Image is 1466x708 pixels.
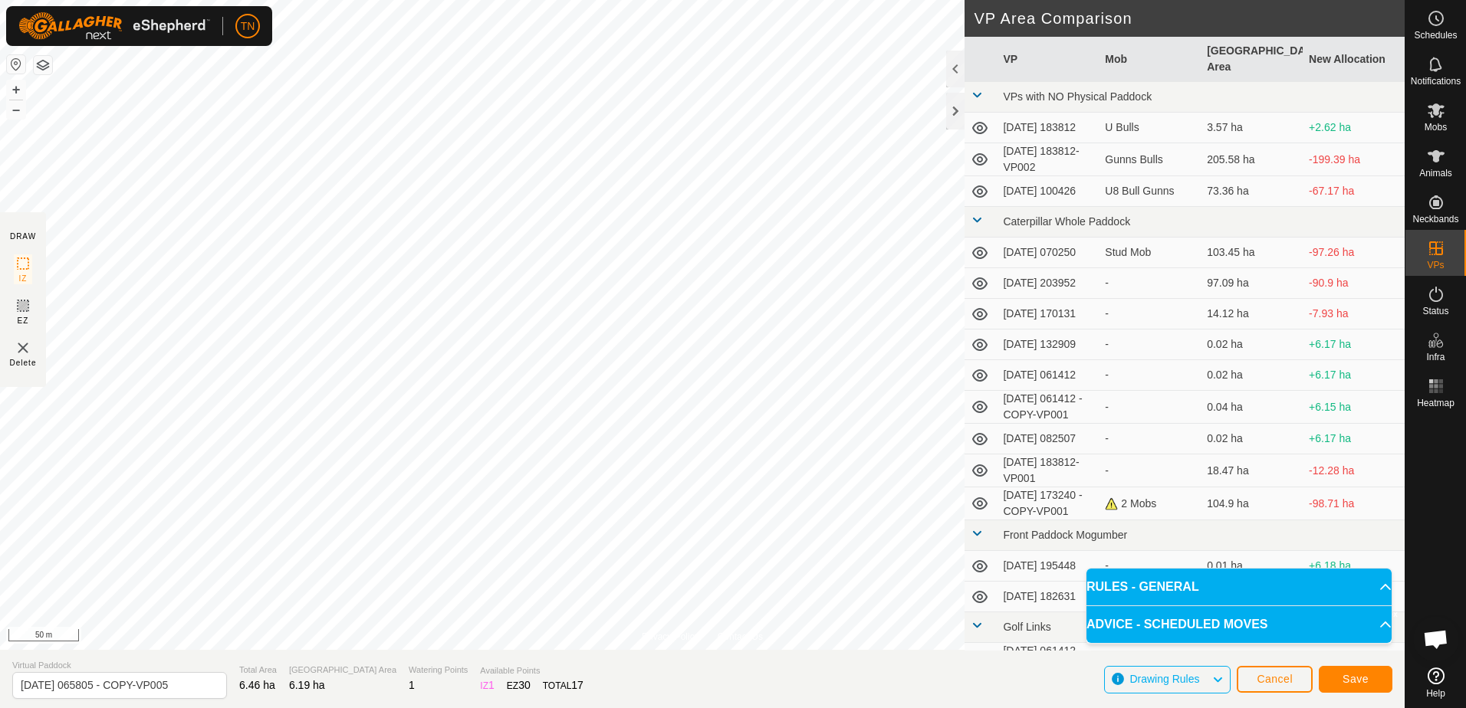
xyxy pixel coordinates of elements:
div: TOTAL [543,677,583,693]
span: EZ [18,315,29,326]
td: 0.02 ha [1201,424,1303,454]
span: 1 [488,679,495,691]
img: VP [14,339,32,357]
td: 0.02 ha [1201,360,1303,391]
td: -7.93 ha [1303,299,1405,329]
td: -12.28 ha [1303,454,1405,487]
div: 2 Mobs [1105,496,1195,512]
td: -90.9 ha [1303,268,1405,299]
div: IZ [480,677,494,693]
td: -98.71 ha [1303,487,1405,520]
div: - [1105,558,1195,574]
div: - [1105,367,1195,383]
td: 0.02 ha [1201,329,1303,360]
td: [DATE] 061412 - COPY-VP001 [997,391,1099,424]
td: [DATE] 070250 [997,238,1099,268]
td: 0.01 ha [1201,551,1303,582]
a: Contact Us [718,630,763,644]
span: ADVICE - SCHEDULED MOVES [1086,615,1267,634]
span: Infra [1426,352,1445,362]
span: 17 [571,679,583,691]
p-accordion-header: RULES - GENERAL [1086,569,1392,605]
td: [DATE] 082507 [997,424,1099,454]
td: 73.36 ha [1201,176,1303,207]
span: Status [1422,306,1448,316]
a: Privacy Policy [642,630,699,644]
div: - [1105,399,1195,415]
td: [DATE] 170131 [997,299,1099,329]
h2: VP Area Comparison [974,9,1405,28]
td: 205.58 ha [1201,143,1303,176]
th: [GEOGRAPHIC_DATA] Area [1201,37,1303,82]
td: [DATE] 173240 - COPY-VP001 [997,487,1099,520]
span: Available Points [480,664,583,677]
button: – [7,100,25,119]
td: [DATE] 183812-VP001 [997,454,1099,487]
th: Mob [1099,37,1201,82]
span: TN [241,18,255,34]
span: 30 [518,679,531,691]
span: IZ [19,273,28,284]
td: -97.26 ha [1303,238,1405,268]
span: Heatmap [1417,398,1454,408]
span: Caterpillar Whole Paddock [1003,215,1130,228]
td: +2.62 ha [1303,113,1405,143]
td: [DATE] 183812 [997,113,1099,143]
div: - [1105,306,1195,322]
span: Delete [10,357,37,369]
div: U8 Bull Gunns [1105,183,1195,199]
div: DRAW [10,231,36,242]
td: -67.17 ha [1303,176,1405,207]
td: 97.09 ha [1201,268,1303,299]
img: Gallagher Logo [18,12,210,40]
div: U Bulls [1105,120,1195,136]
div: - [1105,275,1195,291]
td: 0.04 ha [1201,391,1303,424]
a: Open chat [1413,616,1459,662]
span: Drawing Rules [1129,673,1199,685]
span: Save [1343,673,1369,685]
div: Gunns Bulls [1105,152,1195,168]
td: -199.39 ha [1303,143,1405,176]
span: VPs [1427,261,1444,270]
td: [DATE] 183812-VP002 [997,143,1099,176]
span: VPs with NO Physical Paddock [1003,90,1152,103]
button: Reset Map [7,55,25,74]
span: Help [1426,689,1445,698]
p-accordion-header: ADVICE - SCHEDULED MOVES [1086,606,1392,643]
button: Map Layers [34,56,52,74]
div: - [1105,463,1195,479]
td: +6.17 ha [1303,329,1405,360]
td: [DATE] 061412 - COPY [997,643,1099,676]
td: +6.17 ha [1303,360,1405,391]
span: Mobs [1425,123,1447,132]
a: Help [1405,661,1466,704]
td: 103.45 ha [1201,238,1303,268]
span: Front Paddock Mogumber [1003,529,1127,541]
button: + [7,80,25,99]
span: Total Area [239,664,277,677]
td: +6.15 ha [1303,391,1405,424]
div: EZ [507,677,531,693]
span: Schedules [1414,31,1457,40]
span: RULES - GENERAL [1086,578,1199,596]
td: 104.9 ha [1201,487,1303,520]
td: [DATE] 061412 [997,360,1099,391]
span: Virtual Paddock [12,659,227,672]
span: Watering Points [409,664,468,677]
div: Stud Mob [1105,244,1195,261]
td: +6.17 ha [1303,424,1405,454]
span: Cancel [1257,673,1293,685]
div: - [1105,336,1195,352]
div: - [1105,431,1195,447]
td: [DATE] 132909 [997,329,1099,360]
td: 3.57 ha [1201,113,1303,143]
th: VP [997,37,1099,82]
span: 1 [409,679,415,691]
button: Cancel [1237,666,1313,693]
span: Neckbands [1412,215,1458,224]
span: Animals [1419,169,1452,178]
span: 6.46 ha [239,679,275,691]
span: 6.19 ha [289,679,325,691]
td: [DATE] 182631 [997,582,1099,612]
